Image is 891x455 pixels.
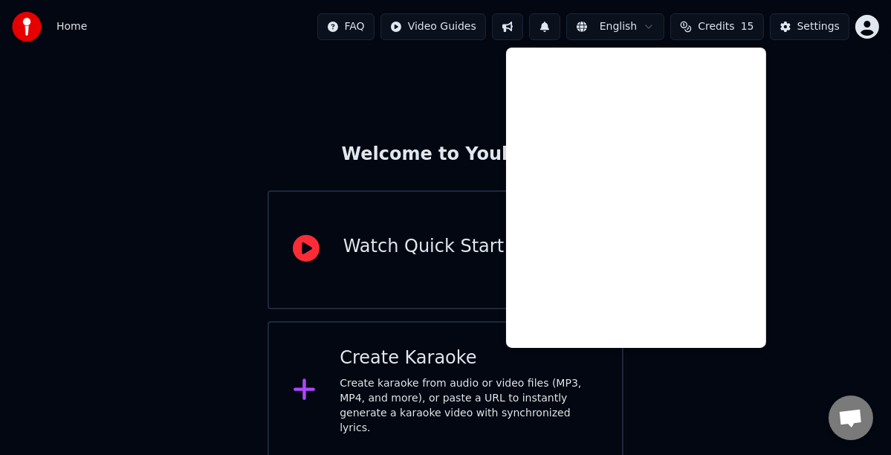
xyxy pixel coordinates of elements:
button: Settings [770,13,849,40]
span: Home [56,19,87,34]
div: Settings [797,19,840,34]
button: FAQ [317,13,375,40]
nav: breadcrumb [56,19,87,34]
div: Create Karaoke [340,346,598,370]
div: Welcome to Youka [342,143,550,167]
button: Video Guides [380,13,486,40]
button: Credits15 [670,13,763,40]
span: Credits [698,19,734,34]
div: Open chat [829,396,873,440]
img: youka [12,12,42,42]
div: Create karaoke from audio or video files (MP3, MP4, and more), or paste a URL to instantly genera... [340,376,598,436]
span: 15 [741,19,754,34]
div: Watch Quick Start Video [343,235,560,259]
